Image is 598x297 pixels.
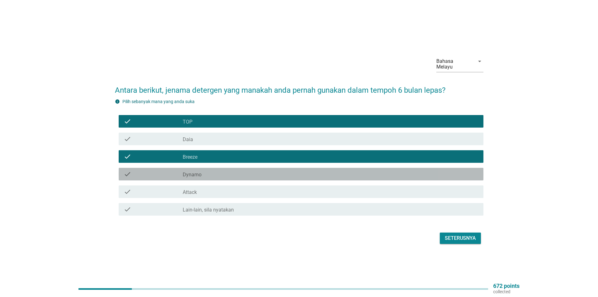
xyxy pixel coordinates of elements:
i: check [124,153,131,160]
button: Seterusnya [440,233,481,244]
label: Lain-lain, sila nyatakan [183,207,234,213]
p: collected [493,289,520,294]
p: 672 points [493,283,520,289]
i: check [124,206,131,213]
label: Dynamo [183,172,202,178]
label: TOP [183,119,192,125]
label: Breeze [183,154,197,160]
i: info [115,99,120,104]
label: Pilih sebanyak mana yang anda suka [122,99,195,104]
i: arrow_drop_down [476,58,483,65]
label: Attack [183,189,197,195]
label: Daia [183,136,193,143]
i: check [124,118,131,125]
h2: Antara berikut, jenama detergen yang manakah anda pernah gunakan dalam tempoh 6 bulan lepas? [115,78,483,96]
i: check [124,135,131,143]
i: check [124,188,131,195]
div: Bahasa Melayu [436,58,471,70]
div: Seterusnya [445,234,476,242]
i: check [124,170,131,178]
